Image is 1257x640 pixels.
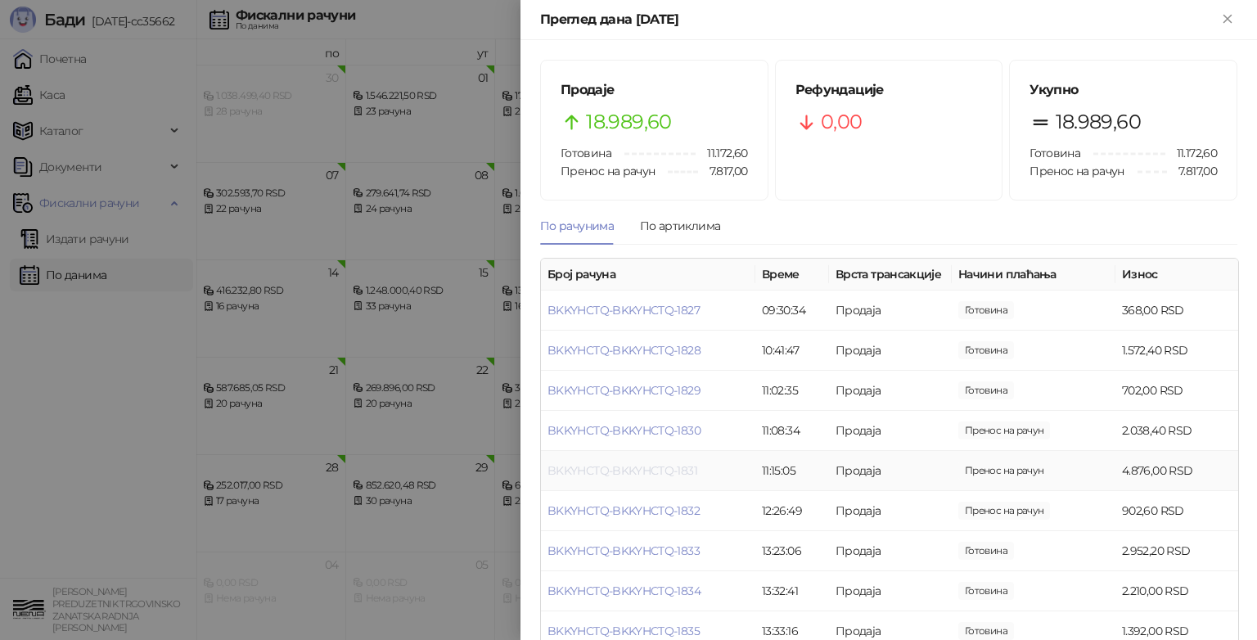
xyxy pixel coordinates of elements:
[829,571,952,611] td: Продаја
[561,146,611,160] span: Готовина
[1115,531,1238,571] td: 2.952,20 RSD
[696,144,747,162] span: 11.172,60
[829,371,952,411] td: Продаја
[1115,259,1238,291] th: Износ
[547,584,701,598] a: BKKYHCTQ-BKKYHCTQ-1834
[540,217,614,235] div: По рачунима
[1029,80,1217,100] h5: Укупно
[829,451,952,491] td: Продаја
[958,542,1014,560] span: 2.952,20
[1115,571,1238,611] td: 2.210,00 RSD
[540,10,1218,29] div: Преглед дана [DATE]
[755,571,829,611] td: 13:32:41
[829,491,952,531] td: Продаја
[1029,146,1080,160] span: Готовина
[795,80,983,100] h5: Рефундације
[958,622,1014,640] span: 1.392,00
[958,582,1014,600] span: 2.210,00
[1115,451,1238,491] td: 4.876,00 RSD
[829,291,952,331] td: Продаја
[698,162,748,180] span: 7.817,00
[952,259,1115,291] th: Начини плаћања
[755,259,829,291] th: Време
[755,491,829,531] td: 12:26:49
[561,80,748,100] h5: Продаје
[1115,411,1238,451] td: 2.038,40 RSD
[755,291,829,331] td: 09:30:34
[958,341,1014,359] span: 1.572,40
[829,331,952,371] td: Продаја
[1115,491,1238,531] td: 902,60 RSD
[547,383,701,398] a: BKKYHCTQ-BKKYHCTQ-1829
[829,531,952,571] td: Продаја
[547,503,700,518] a: BKKYHCTQ-BKKYHCTQ-1832
[1167,162,1217,180] span: 7.817,00
[1056,106,1141,137] span: 18.989,60
[1115,331,1238,371] td: 1.572,40 RSD
[1218,10,1237,29] button: Close
[561,164,655,178] span: Пренос на рачун
[958,381,1014,399] span: 702,00
[821,106,862,137] span: 0,00
[1165,144,1217,162] span: 11.172,60
[755,411,829,451] td: 11:08:34
[958,301,1014,319] span: 368,00
[755,531,829,571] td: 13:23:06
[755,331,829,371] td: 10:41:47
[958,462,1050,480] span: 4.876,00
[755,451,829,491] td: 11:15:05
[1115,291,1238,331] td: 368,00 RSD
[547,463,697,478] a: BKKYHCTQ-BKKYHCTQ-1831
[755,371,829,411] td: 11:02:35
[958,421,1050,439] span: 2.038,40
[958,502,1050,520] span: 902,60
[541,259,755,291] th: Број рачуна
[547,343,701,358] a: BKKYHCTQ-BKKYHCTQ-1828
[1115,371,1238,411] td: 702,00 RSD
[829,411,952,451] td: Продаја
[586,106,671,137] span: 18.989,60
[829,259,952,291] th: Врста трансакције
[547,624,700,638] a: BKKYHCTQ-BKKYHCTQ-1835
[547,543,700,558] a: BKKYHCTQ-BKKYHCTQ-1833
[1029,164,1124,178] span: Пренос на рачун
[547,423,701,438] a: BKKYHCTQ-BKKYHCTQ-1830
[547,303,700,318] a: BKKYHCTQ-BKKYHCTQ-1827
[640,217,720,235] div: По артиклима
